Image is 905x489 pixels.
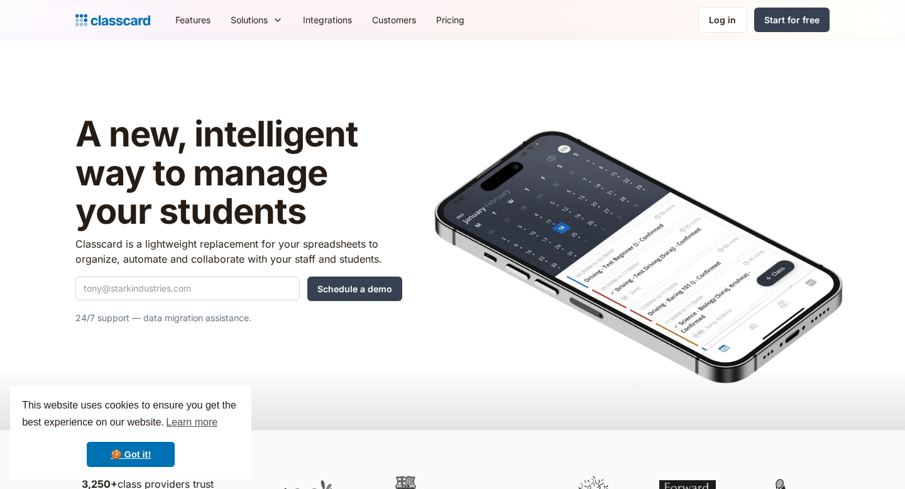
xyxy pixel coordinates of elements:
p: Classcard is a lightweight replacement for your spreadsheets to organize, automate and collaborat... [75,236,402,266]
p: 24/7 support — data migration assistance. [75,310,402,326]
div: Solutions [221,6,293,34]
span: This website uses cookies to ensure you get the best experience on our website. [22,398,239,432]
a: learn more about cookies [164,413,219,432]
div: Log in [709,13,736,26]
a: Features [165,6,221,34]
a: Logo [75,11,150,29]
div: Start for free [764,13,820,26]
a: dismiss cookie message [87,442,175,467]
input: tony@starkindustries.com [75,277,300,300]
div: cookieconsent [10,386,251,479]
a: Start for free [754,8,830,32]
h1: A new, intelligent way to manage your students [75,115,402,231]
a: Customers [362,6,426,34]
a: Pricing [426,6,474,34]
a: Log in [698,7,747,33]
a: Integrations [293,6,362,34]
form: Quick Demo Form [75,277,402,301]
div: Solutions [231,13,268,26]
input: Schedule a demo [307,277,402,301]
